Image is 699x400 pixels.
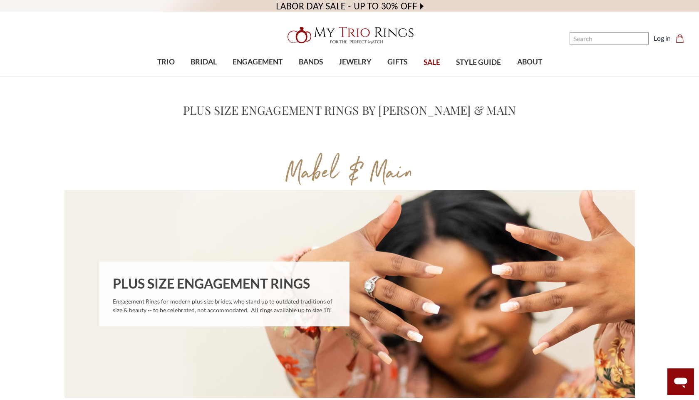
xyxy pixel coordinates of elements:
span: ABOUT [517,57,542,67]
a: ABOUT [509,49,550,76]
button: submenu toggle [199,76,208,77]
span: SALE [424,57,440,68]
svg: cart.cart_preview [676,35,684,43]
span: JEWELRY [339,57,372,67]
span: STYLE GUIDE [456,57,501,68]
p: Engagement Rings for modern plus size brides, who stand up to outdated traditions of size & beaut... [113,297,337,314]
a: GIFTS [379,49,415,76]
a: Cart with 0 items [676,33,689,43]
button: submenu toggle [162,76,170,77]
a: ENGAGEMENT [225,49,290,76]
a: SALE [416,49,448,76]
h1: Plus Size Engagement Rings By [PERSON_NAME] & Main [183,101,516,119]
img: My Trio Rings [283,22,416,49]
button: submenu toggle [351,76,359,77]
span: ENGAGEMENT [233,57,283,67]
button: submenu toggle [393,76,402,77]
a: STYLE GUIDE [448,49,509,76]
a: BANDS [290,49,330,76]
span: GIFTS [387,57,407,67]
p: Plus Size Engagement Rings [113,274,310,294]
button: submenu toggle [253,76,262,77]
input: Search [570,32,649,44]
span: TRIO [157,57,175,67]
span: BANDS [299,57,323,67]
a: My Trio Rings [203,22,496,49]
a: TRIO [149,49,182,76]
span: BRIDAL [191,57,217,67]
a: JEWELRY [331,49,379,76]
button: submenu toggle [307,76,315,77]
a: BRIDAL [183,49,225,76]
a: Log in [654,33,671,43]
